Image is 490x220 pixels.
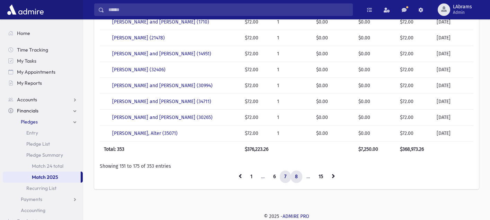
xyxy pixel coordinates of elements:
[354,30,396,46] td: $0.00
[354,78,396,94] td: $0.00
[3,127,83,138] a: Entry
[6,3,45,17] img: AdmirePro
[17,108,38,114] span: Financials
[3,116,83,127] a: Pledges
[280,171,291,183] a: 7
[354,62,396,78] td: $0.00
[3,194,83,205] a: Payments
[396,141,433,157] th: $368,973.26
[3,205,83,216] a: Accounting
[241,94,273,110] td: $72.00
[273,78,312,94] td: 1
[312,94,354,110] td: $0.00
[312,78,354,94] td: $0.00
[453,4,472,10] span: LAbrams
[312,126,354,141] td: $0.00
[354,141,396,157] th: $7,250.00
[453,10,472,15] span: Admin
[354,110,396,126] td: $0.00
[241,78,273,94] td: $72.00
[112,35,165,41] a: [PERSON_NAME] (21478)
[3,77,83,89] a: My Reports
[314,171,328,183] a: 15
[17,80,42,86] span: My Reports
[283,213,309,219] a: ADMIRE PRO
[104,3,353,16] input: Search
[396,62,433,78] td: $72.00
[396,46,433,62] td: $72.00
[100,141,241,157] th: Total: 353
[433,14,473,30] td: [DATE]
[26,141,50,147] span: Pledge List
[396,94,433,110] td: $72.00
[17,97,37,103] span: Accounts
[396,78,433,94] td: $72.00
[3,149,83,161] a: Pledge Summary
[433,78,473,94] td: [DATE]
[354,94,396,110] td: $0.00
[112,19,209,25] a: [PERSON_NAME] and [PERSON_NAME] (1710)
[354,46,396,62] td: $0.00
[112,67,166,73] a: [PERSON_NAME] (32406)
[241,14,273,30] td: $72.00
[312,110,354,126] td: $0.00
[3,28,83,39] a: Home
[26,185,56,191] span: Recurring List
[3,44,83,55] a: Time Tracking
[241,62,273,78] td: $72.00
[3,161,83,172] a: Match 24 total
[312,62,354,78] td: $0.00
[241,126,273,141] td: $72.00
[396,126,433,141] td: $72.00
[273,14,312,30] td: 1
[112,130,178,136] a: [PERSON_NAME], Alter (35071)
[396,110,433,126] td: $72.00
[3,138,83,149] a: Pledge List
[246,171,257,183] a: 1
[17,30,30,36] span: Home
[273,94,312,110] td: 1
[94,213,479,220] div: © 2025 -
[17,58,36,64] span: My Tasks
[112,83,213,89] a: [PERSON_NAME] and [PERSON_NAME] (30994)
[312,46,354,62] td: $0.00
[354,126,396,141] td: $0.00
[241,141,273,157] th: $376,223.26
[312,14,354,30] td: $0.00
[273,62,312,78] td: 1
[3,183,83,194] a: Recurring List
[273,126,312,141] td: 1
[273,30,312,46] td: 1
[269,171,280,183] a: 6
[433,94,473,110] td: [DATE]
[21,196,42,202] span: Payments
[433,30,473,46] td: [DATE]
[396,14,433,30] td: $72.00
[100,163,473,170] div: Showing 151 to 175 of 353 entries
[433,62,473,78] td: [DATE]
[291,171,302,183] a: 8
[112,51,211,57] a: [PERSON_NAME] and [PERSON_NAME] (14951)
[17,69,55,75] span: My Appointments
[433,126,473,141] td: [DATE]
[17,47,48,53] span: Time Tracking
[21,119,38,125] span: Pledges
[26,130,38,136] span: Entry
[433,46,473,62] td: [DATE]
[3,105,83,116] a: Financials
[3,94,83,105] a: Accounts
[3,55,83,66] a: My Tasks
[112,99,211,104] a: [PERSON_NAME] and [PERSON_NAME] (34711)
[3,66,83,77] a: My Appointments
[396,30,433,46] td: $72.00
[312,30,354,46] td: $0.00
[3,172,81,183] a: Match 2025
[26,152,63,158] span: Pledge Summary
[273,46,312,62] td: 1
[241,110,273,126] td: $72.00
[21,207,45,213] span: Accounting
[354,14,396,30] td: $0.00
[273,110,312,126] td: 1
[241,46,273,62] td: $72.00
[241,30,273,46] td: $72.00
